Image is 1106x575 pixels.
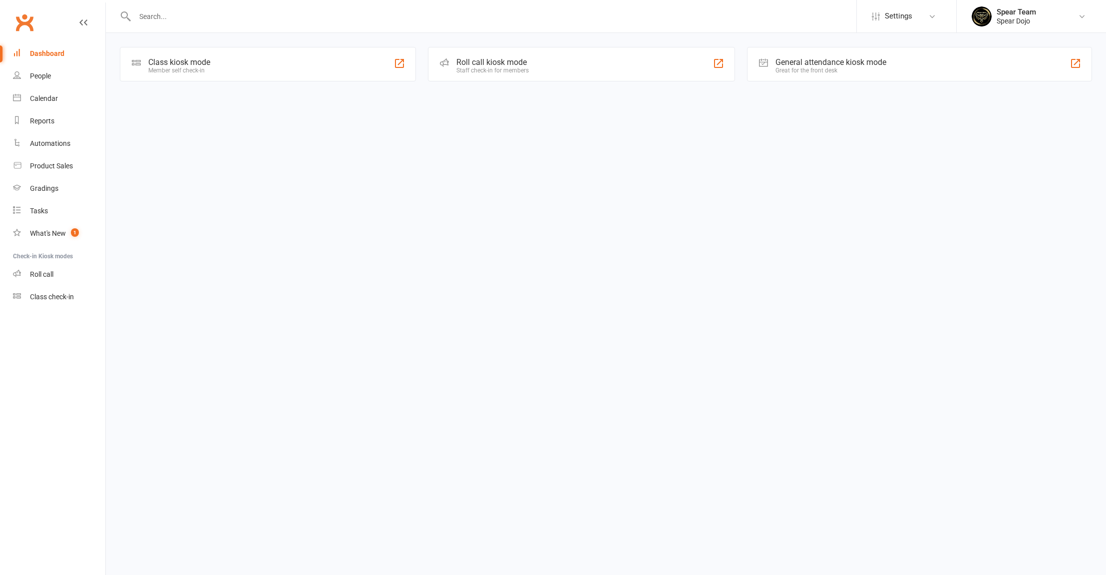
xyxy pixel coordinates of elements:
[148,67,210,74] div: Member self check-in
[13,87,105,110] a: Calendar
[30,270,53,278] div: Roll call
[885,5,912,27] span: Settings
[13,110,105,132] a: Reports
[456,57,529,67] div: Roll call kiosk mode
[12,10,37,35] a: Clubworx
[13,177,105,200] a: Gradings
[71,228,79,237] span: 1
[30,184,58,192] div: Gradings
[13,200,105,222] a: Tasks
[132,9,856,23] input: Search...
[30,229,66,237] div: What's New
[13,132,105,155] a: Automations
[997,16,1036,25] div: Spear Dojo
[13,42,105,65] a: Dashboard
[13,155,105,177] a: Product Sales
[30,293,74,301] div: Class check-in
[775,57,886,67] div: General attendance kiosk mode
[148,57,210,67] div: Class kiosk mode
[30,117,54,125] div: Reports
[13,263,105,286] a: Roll call
[456,67,529,74] div: Staff check-in for members
[13,222,105,245] a: What's New1
[13,286,105,308] a: Class kiosk mode
[30,72,51,80] div: People
[997,7,1036,16] div: Spear Team
[775,67,886,74] div: Great for the front desk
[30,139,70,147] div: Automations
[972,6,992,26] img: thumb_image1623807886.png
[30,207,48,215] div: Tasks
[30,162,73,170] div: Product Sales
[13,65,105,87] a: People
[30,94,58,102] div: Calendar
[30,49,64,57] div: Dashboard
